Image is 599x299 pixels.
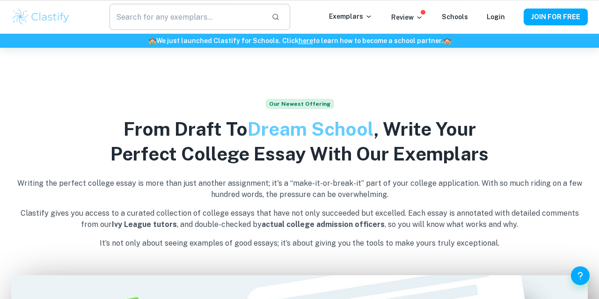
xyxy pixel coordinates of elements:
[11,7,71,26] img: Clastify logo
[299,37,313,44] a: here
[262,220,385,229] b: actual college admission officers
[112,220,177,229] b: Ivy League tutors
[11,208,588,230] p: Clastify gives you access to a curated collection of college essays that have not only succeeded ...
[391,12,423,22] p: Review
[148,37,156,44] span: 🏫
[248,118,374,140] span: Dream School
[524,8,588,25] button: JOIN FOR FREE
[110,4,264,30] input: Search for any exemplars...
[329,11,373,22] p: Exemplars
[2,36,597,46] h6: We just launched Clastify for Schools. Click to learn how to become a school partner.
[265,99,334,109] span: Our Newest Offering
[571,266,590,285] button: Help and Feedback
[443,37,451,44] span: 🏫
[11,238,588,249] p: It’s not only about seeing examples of good essays; it’s about giving you the tools to make yours...
[11,178,588,200] p: Writing the perfect college essay is more than just another assignment; it's a “make-it-or-break-...
[487,13,505,21] a: Login
[11,117,588,167] h2: From Draft To , Write Your Perfect College Essay With Our Exemplars
[442,13,468,21] a: Schools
